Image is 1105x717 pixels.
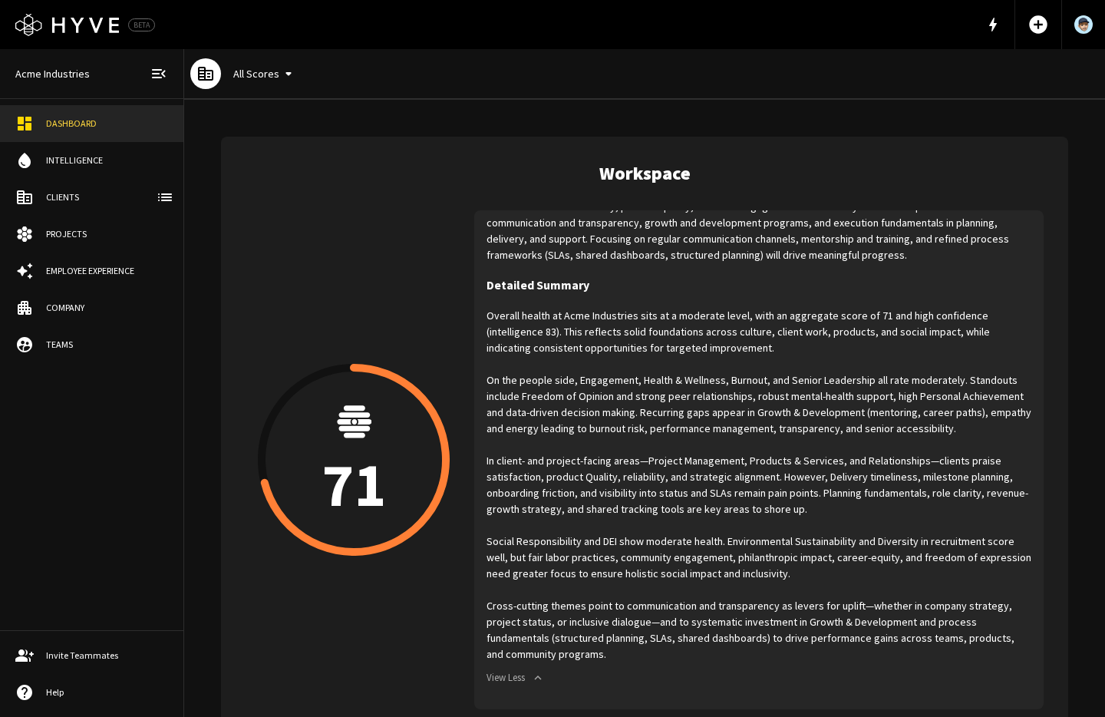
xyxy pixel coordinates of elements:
div: Invite Teammates [46,649,168,662]
button: client-list [150,182,180,213]
img: User Avatar [1074,15,1093,34]
div: Company [46,301,168,315]
button: 71 [258,364,450,556]
div: Dashboard [46,117,168,131]
h6: Detailed Summary [487,263,589,308]
button: Add [1021,8,1055,41]
p: Overall health at Acme Industries sits at a moderate level, with an aggregate score of 71 and hig... [487,308,1031,662]
div: Clients [46,190,168,204]
div: Projects [46,227,168,241]
p: Acme Industries shows moderate overall health (71, intelligence 83), with strengths in data-drive... [487,183,1031,263]
div: Employee Experience [46,264,168,278]
div: Teams [46,338,168,352]
p: 71 [322,454,386,515]
h5: Workspace [599,161,691,186]
button: View Less [487,666,547,690]
div: Help [46,686,168,699]
span: add_circle [1027,14,1049,35]
span: water_drop [15,151,34,170]
button: All Scores [227,60,304,88]
a: Acme Industries [9,60,96,88]
div: Intelligence [46,154,168,167]
div: BETA [128,18,155,31]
